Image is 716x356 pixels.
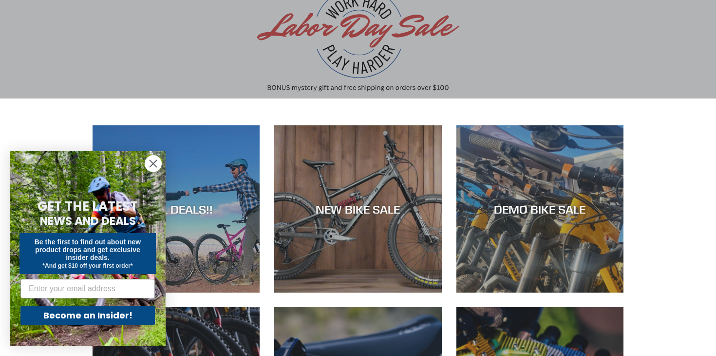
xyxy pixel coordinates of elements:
a: DEMO BIKE SALE [456,125,623,293]
input: Enter your email address [20,279,155,298]
button: Close dialog [145,155,162,172]
div: NEW BIKE SALE [274,202,441,216]
div: REAL DEALS!! [93,202,260,216]
button: Become an Insider! [20,306,155,325]
a: REAL DEALS!! [93,125,260,293]
a: NEW BIKE SALE [274,125,441,293]
span: NEWS AND DEALS [40,213,136,229]
div: DEMO BIKE SALE [456,202,623,216]
span: Be the first to find out about new product drops and get exclusive insider deals. [35,238,141,261]
span: GET THE LATEST [38,198,138,215]
span: *And get $10 off your first order* [42,262,132,269]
